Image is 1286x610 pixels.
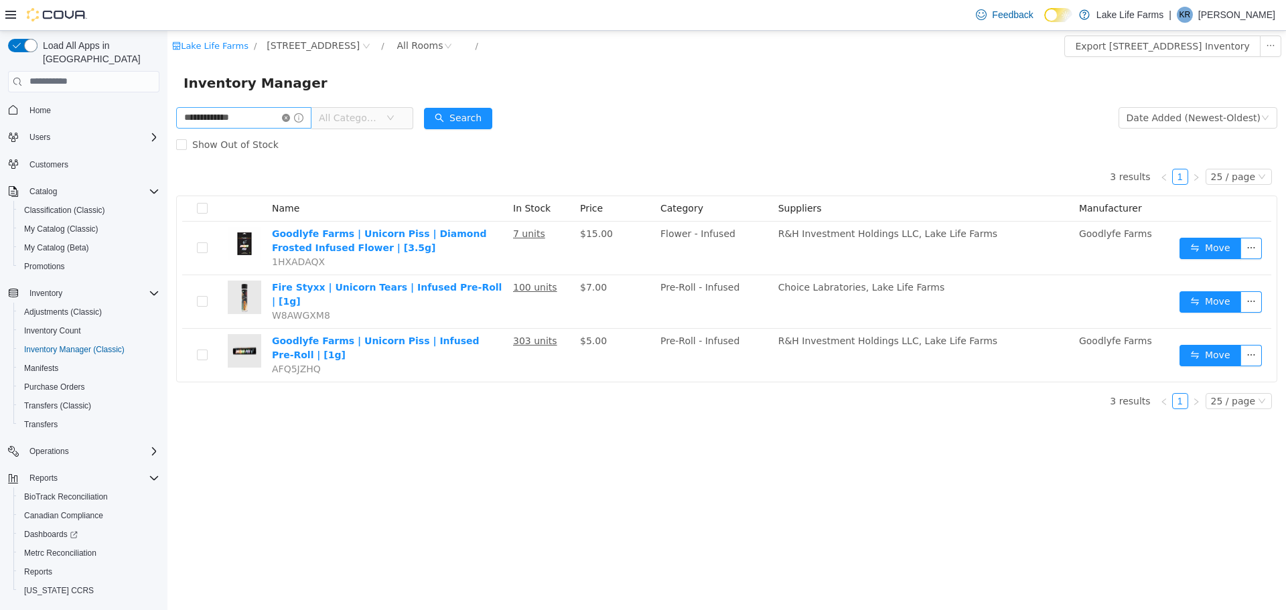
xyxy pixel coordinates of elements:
button: Inventory Count [13,321,165,340]
span: In Stock [346,172,383,183]
span: Transfers (Classic) [19,398,159,414]
span: Load All Apps in [GEOGRAPHIC_DATA] [38,39,159,66]
button: Catalog [3,182,165,201]
span: Customers [24,156,159,173]
a: Adjustments (Classic) [19,304,107,320]
button: icon: swapMove [1012,260,1074,282]
td: Pre-Roll - Infused [488,298,605,351]
span: Inventory Manager (Classic) [19,341,159,358]
span: Washington CCRS [19,583,159,599]
span: Transfers (Classic) [24,400,91,411]
span: Operations [24,443,159,459]
button: icon: swapMove [1012,207,1074,228]
span: Dark Mode [1044,22,1045,23]
li: 3 results [942,138,983,154]
span: Reports [24,566,52,577]
span: Manufacturer [912,172,975,183]
a: Manifests [19,360,64,376]
span: Promotions [19,258,159,275]
span: All Categories [151,80,212,94]
span: / [214,10,216,20]
img: Fire Styxx | Unicorn Tears | Infused Pre-Roll | [1g] hero shot [60,250,94,283]
button: Users [3,128,165,147]
button: [US_STATE] CCRS [13,581,165,600]
span: [US_STATE] CCRS [24,585,94,596]
span: Adjustments (Classic) [19,304,159,320]
button: icon: ellipsis [1073,207,1094,228]
li: 1 [1005,362,1021,378]
li: Previous Page [989,138,1005,154]
a: My Catalog (Classic) [19,221,104,237]
span: W8AWGXM8 [104,279,163,290]
button: My Catalog (Beta) [13,238,165,257]
u: 303 units [346,305,390,315]
a: Customers [24,157,74,173]
button: Users [24,129,56,145]
div: Date Added (Newest-Oldest) [959,77,1093,97]
button: Adjustments (Classic) [13,303,165,321]
i: icon: right [1025,143,1033,151]
span: Promotions [24,261,65,272]
div: Kate Rossow [1177,7,1193,23]
p: | [1169,7,1171,23]
u: 100 units [346,251,390,262]
p: [PERSON_NAME] [1198,7,1275,23]
a: BioTrack Reconciliation [19,489,113,505]
span: $7.00 [413,251,439,262]
span: Inventory Count [19,323,159,339]
span: / [86,10,89,20]
span: AFQ5JZHQ [104,333,153,344]
div: 25 / page [1044,363,1088,378]
button: Export [STREET_ADDRESS] Inventory [897,5,1092,26]
div: 25 / page [1044,139,1088,153]
span: Reports [24,470,159,486]
a: Promotions [19,258,70,275]
li: Next Page [1021,362,1037,378]
button: Promotions [13,257,165,276]
span: Feedback [992,8,1033,21]
span: Purchase Orders [24,382,85,392]
span: Reports [29,473,58,483]
button: icon: searchSearch [257,77,325,98]
img: Goodlyfe Farms | Unicorn Piss | Diamond Frosted Infused Flower | [3.5g] hero shot [60,196,94,230]
span: Metrc Reconciliation [24,548,96,558]
span: Goodlyfe Farms [912,198,985,208]
a: icon: shopLake Life Farms [5,10,81,20]
a: 1 [1005,139,1020,153]
a: Transfers [19,416,63,433]
a: Purchase Orders [19,379,90,395]
button: Reports [24,470,63,486]
button: icon: ellipsis [1092,5,1114,26]
span: KR [1180,7,1191,23]
span: Metrc Reconciliation [19,545,159,561]
a: Reports [19,564,58,580]
i: icon: shop [5,11,13,19]
span: Inventory Manager (Classic) [24,344,125,355]
span: Show Out of Stock [19,108,117,119]
button: Inventory [3,284,165,303]
a: My Catalog (Beta) [19,240,94,256]
span: Inventory Manager [16,42,168,63]
button: Inventory [24,285,68,301]
button: Reports [13,562,165,581]
span: Users [24,129,159,145]
span: $5.00 [413,305,439,315]
span: / [308,10,311,20]
img: Cova [27,8,87,21]
button: icon: ellipsis [1073,314,1094,335]
button: icon: ellipsis [1073,260,1094,282]
a: Goodlyfe Farms | Unicorn Piss | Infused Pre-Roll | [1g] [104,305,311,329]
span: R&H Investment Holdings LLC, Lake Life Farms [611,305,830,315]
i: icon: left [993,367,1001,375]
span: Inventory [29,288,62,299]
a: Transfers (Classic) [19,398,96,414]
li: Previous Page [989,362,1005,378]
a: Classification (Classic) [19,202,111,218]
span: Classification (Classic) [24,205,105,216]
i: icon: left [993,143,1001,151]
i: icon: right [1025,367,1033,375]
a: Feedback [971,1,1038,28]
button: Customers [3,155,165,174]
a: Inventory Count [19,323,86,339]
span: Inventory Count [24,325,81,336]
